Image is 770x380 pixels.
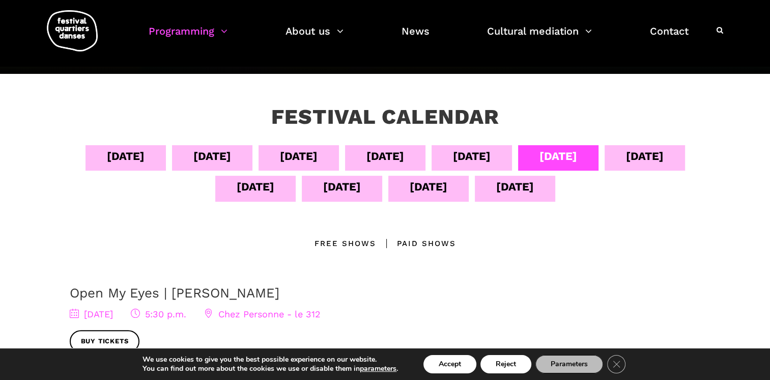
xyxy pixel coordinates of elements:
[453,147,491,165] div: [DATE]
[70,285,279,301] a: Open My Eyes | [PERSON_NAME]
[286,22,344,52] a: About us
[107,147,145,165] div: [DATE]
[626,147,664,165] div: [DATE]
[149,22,227,52] a: Programming
[271,104,499,129] font: Festival Calendar
[366,147,404,165] div: [DATE]
[402,22,430,52] a: News
[315,237,376,250] div: Free shows
[480,355,531,373] button: Reject
[193,147,231,165] div: [DATE]
[323,178,361,196] div: [DATE]
[607,355,625,373] button: Close GDPR Cookie Banner
[396,364,398,373] font: .
[142,364,360,373] font: You can find out more about the cookies we use or disable them in
[650,22,689,52] a: Contact
[496,178,534,196] div: [DATE]
[70,309,113,319] span: [DATE]
[410,178,447,196] div: [DATE]
[376,237,456,250] div: Paid shows
[535,355,603,373] button: Parameters
[70,330,140,353] a: Buy tickets
[131,309,186,319] span: 5:30 p.m.
[539,147,577,165] div: [DATE]
[237,178,274,196] div: [DATE]
[47,10,98,51] img: logo-fqd-med
[487,22,592,52] a: Cultural mediation
[360,364,396,373] button: parameters
[280,147,318,165] div: [DATE]
[204,309,321,319] span: Chez Personne - le 312
[142,355,398,364] p: We use cookies to give you the best possible experience on our website.
[423,355,476,373] button: Accept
